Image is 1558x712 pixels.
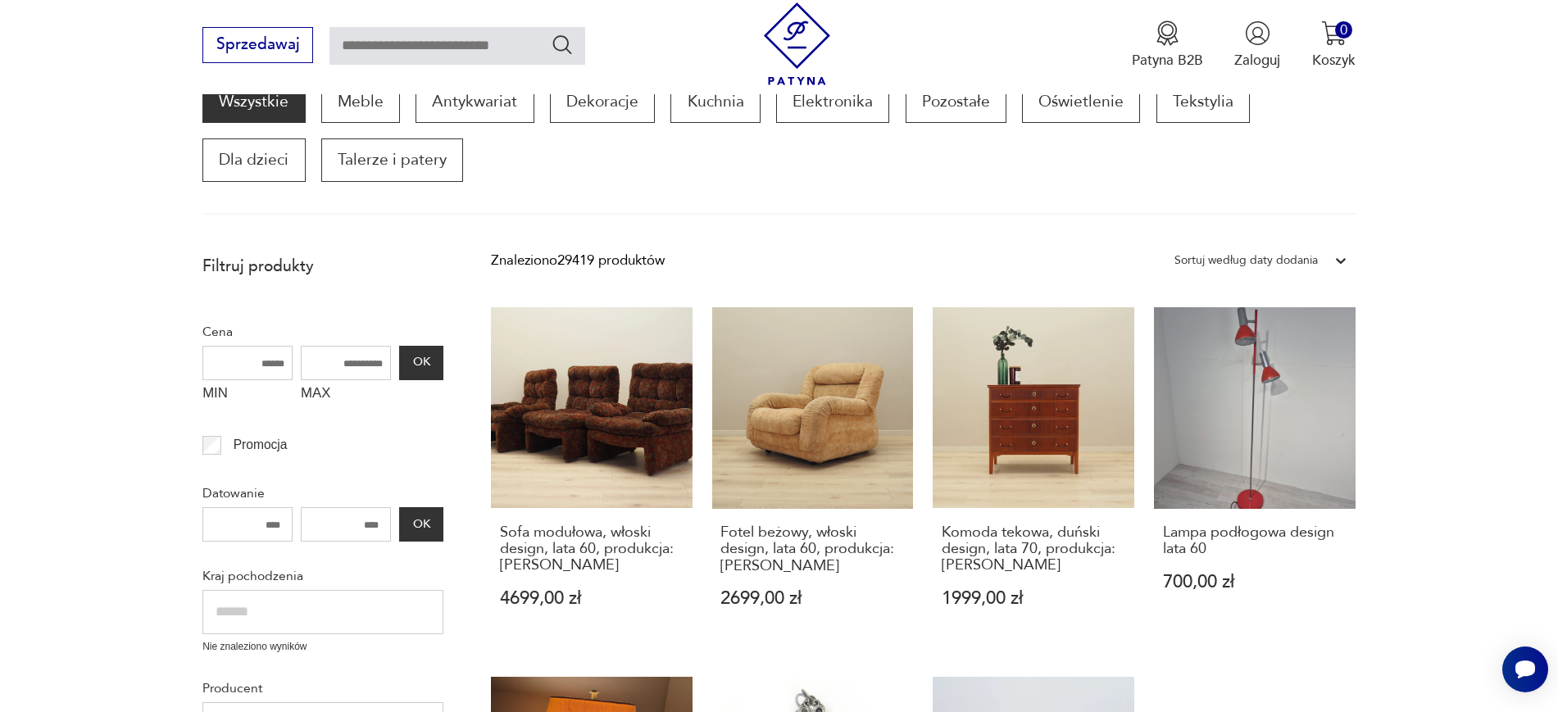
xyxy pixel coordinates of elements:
[202,138,305,181] a: Dla dzieci
[202,256,443,277] p: Filtruj produkty
[720,524,904,574] h3: Fotel beżowy, włoski design, lata 60, produkcja: [PERSON_NAME]
[1156,80,1250,123] a: Tekstylia
[942,590,1125,607] p: 1999,00 zł
[202,39,313,52] a: Sprzedawaj
[202,27,313,63] button: Sprzedawaj
[1321,20,1347,46] img: Ikona koszyka
[1502,646,1548,692] iframe: Smartsupp widget button
[1132,20,1203,70] button: Patyna B2B
[202,678,443,699] p: Producent
[416,80,534,123] a: Antykwariat
[399,346,443,380] button: OK
[1163,574,1347,591] p: 700,00 zł
[301,380,391,411] label: MAX
[776,80,889,123] a: Elektronika
[933,307,1134,646] a: Komoda tekowa, duński design, lata 70, produkcja: DaniaKomoda tekowa, duński design, lata 70, pro...
[1312,51,1356,70] p: Koszyk
[1335,21,1352,39] div: 0
[1312,20,1356,70] button: 0Koszyk
[1234,20,1280,70] button: Zaloguj
[670,80,760,123] a: Kuchnia
[1163,524,1347,558] h3: Lampa podłogowa design lata 60
[1234,51,1280,70] p: Zaloguj
[1245,20,1270,46] img: Ikonka użytkownika
[202,380,293,411] label: MIN
[500,590,684,607] p: 4699,00 zł
[234,434,288,456] p: Promocja
[1154,307,1356,646] a: Lampa podłogowa design lata 60Lampa podłogowa design lata 60700,00 zł
[551,33,575,57] button: Szukaj
[321,138,463,181] a: Talerze i patery
[712,307,914,646] a: Fotel beżowy, włoski design, lata 60, produkcja: WłochyFotel beżowy, włoski design, lata 60, prod...
[491,307,693,646] a: Sofa modułowa, włoski design, lata 60, produkcja: WłochySofa modułowa, włoski design, lata 60, pr...
[321,80,400,123] a: Meble
[500,524,684,574] h3: Sofa modułowa, włoski design, lata 60, produkcja: [PERSON_NAME]
[491,250,665,271] div: Znaleziono 29419 produktów
[202,639,443,655] p: Nie znaleziono wyników
[202,483,443,504] p: Datowanie
[202,80,305,123] a: Wszystkie
[756,2,838,85] img: Patyna - sklep z meblami i dekoracjami vintage
[942,524,1125,574] h3: Komoda tekowa, duński design, lata 70, produkcja: [PERSON_NAME]
[1132,51,1203,70] p: Patyna B2B
[1174,250,1318,271] div: Sortuj według daty dodania
[202,565,443,587] p: Kraj pochodzenia
[1155,20,1180,46] img: Ikona medalu
[1022,80,1140,123] a: Oświetlenie
[399,507,443,542] button: OK
[550,80,655,123] a: Dekoracje
[202,321,443,342] p: Cena
[1132,20,1203,70] a: Ikona medaluPatyna B2B
[720,590,904,607] p: 2699,00 zł
[906,80,1006,123] a: Pozostałe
